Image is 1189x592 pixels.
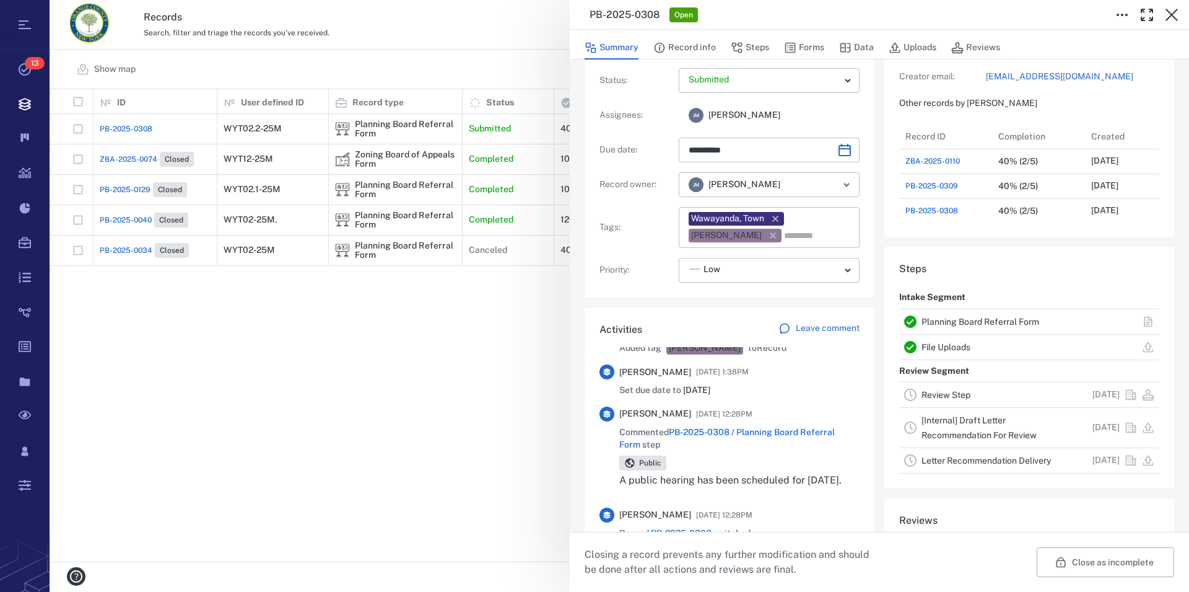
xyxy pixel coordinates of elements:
[651,528,712,538] a: PB-2025-0308
[691,229,762,242] div: [PERSON_NAME]
[899,71,986,83] p: Creator email:
[1091,205,1118,217] p: [DATE]
[899,124,992,149] div: Record ID
[921,342,970,352] a: File Uploads
[637,458,664,469] span: Public
[599,179,674,191] p: Record owner :
[590,7,660,22] h3: PB-2025-0308
[1037,547,1174,577] button: Close as incomplete
[703,263,720,276] span: Low
[889,36,936,60] button: Uploads
[899,97,1159,110] p: Other records by [PERSON_NAME]
[28,9,53,20] span: Help
[998,119,1045,154] div: Completion
[653,36,716,60] button: Record info
[669,342,741,355] div: [PERSON_NAME]
[1092,454,1120,467] p: [DATE]
[1085,124,1178,149] div: Created
[1135,2,1159,27] button: Toggle Fullscreen
[921,415,1037,440] a: [Internal] Draft Letter Recommendation For Review
[899,360,969,382] p: Review Segment
[585,4,874,307] div: Record infoRecord type:icon Planning Board Referral FormPlanning Board Referral FormStatus:Assign...
[708,109,780,121] span: [PERSON_NAME]
[696,364,749,379] span: [DATE] 1:38PM
[585,547,879,577] p: Closing a record prevents any further modification and should be done after all actions and revie...
[905,205,958,216] a: PB-2025-0308
[599,144,674,156] p: Due date :
[619,509,691,521] span: [PERSON_NAME]
[784,36,824,60] button: Forms
[619,384,710,397] span: Set due date to
[838,176,855,193] button: Open
[689,177,703,192] div: J M
[1091,180,1118,192] p: [DATE]
[683,385,710,395] span: [DATE]
[1092,422,1120,434] p: [DATE]
[619,342,661,355] span: Added tag
[905,119,946,154] div: Record ID
[998,206,1038,216] div: 40% (2/5)
[689,74,840,86] p: Submitted
[619,528,860,552] span: Record switched from to
[905,180,958,192] a: PB-2025-0309
[599,264,674,276] p: Priority :
[599,109,674,121] p: Assignees :
[696,508,752,523] span: [DATE] 12:28PM
[585,36,638,60] button: Summary
[619,366,691,379] span: [PERSON_NAME]
[619,473,860,488] p: A public hearing has been scheduled for [DATE].
[748,342,786,355] span: to Record
[1091,119,1125,154] div: Created
[619,427,835,449] a: PB-2025-0308 / Planning Board Referral Form
[899,262,1159,276] h6: Steps
[884,4,1174,247] div: Citizen infoCreator name:[PERSON_NAME]Creator email:[EMAIL_ADDRESS][DOMAIN_NAME]Other records by ...
[884,247,1174,498] div: StepsIntake SegmentPlanning Board Referral FormFile UploadsReview SegmentReview Step[DATE][Intern...
[1092,389,1120,401] p: [DATE]
[1110,2,1135,27] button: Toggle to Edit Boxes
[599,74,674,87] p: Status :
[689,108,703,123] div: J M
[619,426,860,451] span: Commented step
[672,10,695,20] span: Open
[599,322,642,337] h6: Activities
[921,456,1051,466] a: Letter Recommendation Delivery
[696,407,752,422] span: [DATE] 12:28PM
[839,36,874,60] button: Data
[905,156,960,167] a: ZBA-2025-0110
[708,179,780,191] span: [PERSON_NAME]
[998,157,1038,166] div: 40% (2/5)
[899,286,965,309] p: Intake Segment
[921,317,1039,327] a: Planning Board Referral Form
[619,408,691,420] span: [PERSON_NAME]
[691,213,764,225] div: Wawayanda, Town
[832,138,857,162] button: Choose date, selected date is Sep 13, 2025
[998,182,1038,191] div: 40% (2/5)
[986,71,1159,83] a: [EMAIL_ADDRESS][DOMAIN_NAME]
[951,36,1000,60] button: Reviews
[1091,155,1118,167] p: [DATE]
[599,221,674,234] p: Tags :
[884,498,1174,578] div: ReviewsThere is nothing here yet
[1159,2,1184,27] button: Close
[921,390,970,400] a: Review Step
[992,124,1085,149] div: Completion
[899,513,1159,528] h6: Reviews
[25,57,45,69] span: 13
[731,36,769,60] button: Steps
[796,322,860,335] p: Leave comment
[778,322,860,337] a: Leave comment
